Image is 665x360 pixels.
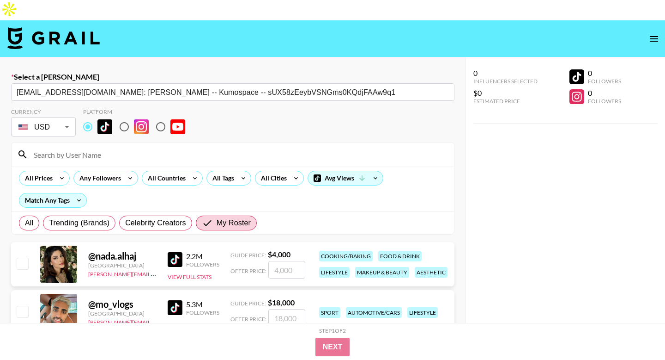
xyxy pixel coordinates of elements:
[168,322,212,329] button: View Full Stats
[378,251,422,261] div: food & drink
[168,300,182,315] img: TikTok
[19,171,54,185] div: All Prices
[230,300,266,307] span: Guide Price:
[346,307,402,318] div: automotive/cars
[186,261,219,268] div: Followers
[207,171,236,185] div: All Tags
[88,317,225,326] a: [PERSON_NAME][EMAIL_ADDRESS][DOMAIN_NAME]
[217,217,251,229] span: My Roster
[13,119,74,135] div: USD
[97,119,112,134] img: TikTok
[88,250,157,262] div: @ nada.alhaj
[268,261,305,279] input: 4,000
[315,338,350,356] button: Next
[230,316,266,323] span: Offer Price:
[308,171,383,185] div: Avg Views
[25,217,33,229] span: All
[319,307,340,318] div: sport
[473,78,538,85] div: Influencers Selected
[588,88,621,98] div: 0
[88,310,157,317] div: [GEOGRAPHIC_DATA]
[11,72,454,81] label: Select a [PERSON_NAME]
[134,119,149,134] img: Instagram
[355,267,409,278] div: makeup & beauty
[83,108,193,115] div: Platform
[74,171,123,185] div: Any Followers
[268,250,290,259] strong: $ 4,000
[28,147,448,162] input: Search by User Name
[7,27,100,49] img: Grail Talent
[88,269,225,278] a: [PERSON_NAME][EMAIL_ADDRESS][DOMAIN_NAME]
[186,300,219,309] div: 5.3M
[11,108,76,115] div: Currency
[142,171,187,185] div: All Countries
[186,309,219,316] div: Followers
[473,68,538,78] div: 0
[255,171,289,185] div: All Cities
[645,30,663,48] button: open drawer
[588,98,621,105] div: Followers
[415,267,447,278] div: aesthetic
[170,119,185,134] img: YouTube
[588,78,621,85] div: Followers
[473,98,538,105] div: Estimated Price
[473,88,538,98] div: $0
[125,217,186,229] span: Celebrity Creators
[268,298,295,307] strong: $ 18,000
[49,217,109,229] span: Trending (Brands)
[268,309,305,327] input: 18,000
[168,273,212,280] button: View Full Stats
[319,251,373,261] div: cooking/baking
[19,193,86,207] div: Match Any Tags
[319,327,346,334] div: Step 1 of 2
[407,307,438,318] div: lifestyle
[88,298,157,310] div: @ mo_vlogs
[186,252,219,261] div: 2.2M
[588,68,621,78] div: 0
[319,267,350,278] div: lifestyle
[230,267,266,274] span: Offer Price:
[168,252,182,267] img: TikTok
[230,252,266,259] span: Guide Price:
[88,262,157,269] div: [GEOGRAPHIC_DATA]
